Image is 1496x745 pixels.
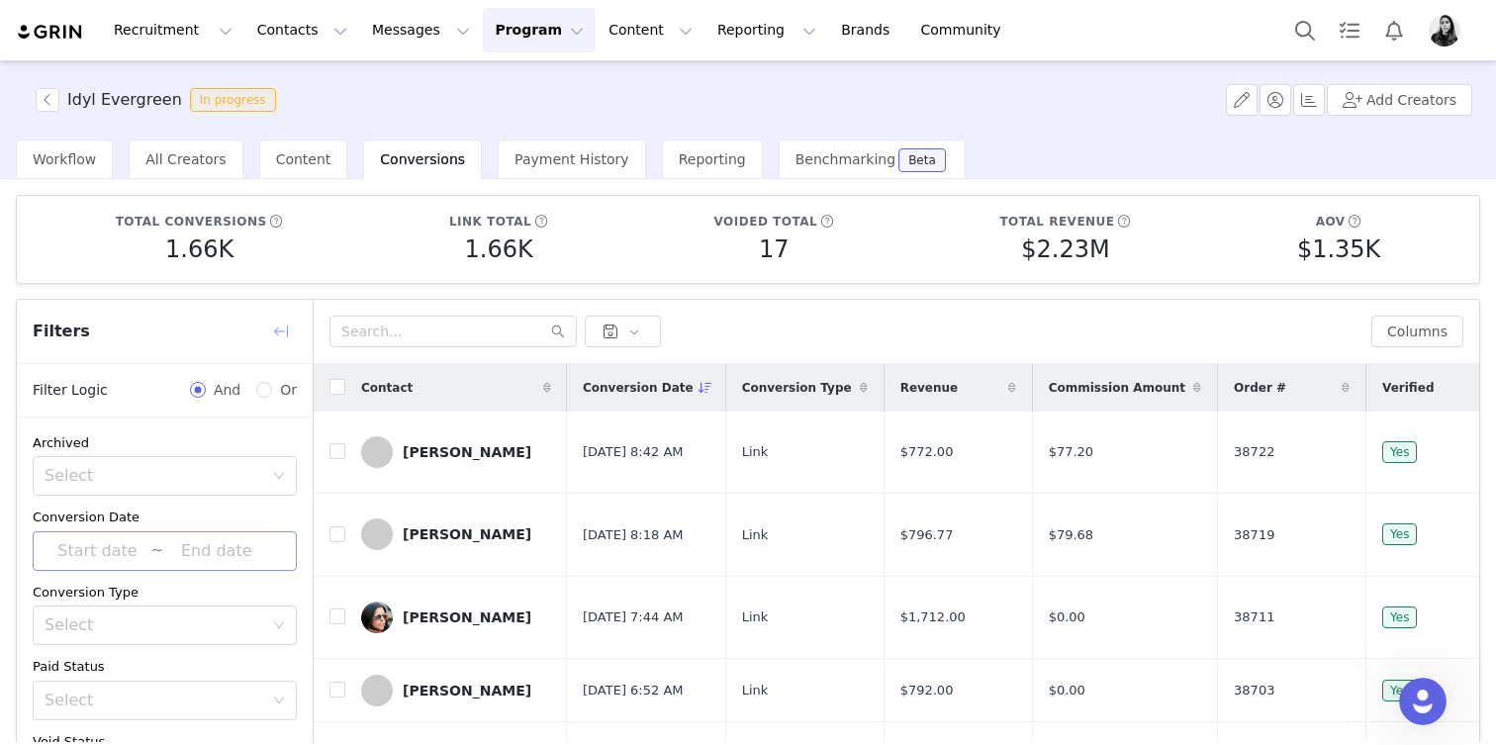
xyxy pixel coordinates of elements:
button: Recruitment [102,8,244,52]
i: icon: down [273,619,285,633]
a: Community [909,8,1022,52]
img: Profile image for John [56,11,88,43]
h5: 1.66K [165,232,234,267]
button: Notifications [1372,8,1416,52]
a: [PERSON_NAME] [361,436,551,468]
button: Send a message… [339,586,371,617]
span: Verified [1382,379,1434,397]
span: $792.00 [900,681,954,700]
span: Link [742,607,769,627]
button: Contacts [245,8,359,52]
div: Select [45,691,263,710]
button: Gif picker [62,594,78,609]
button: Profile [1417,15,1480,47]
div: Select [45,615,263,635]
a: Tasks [1328,8,1371,52]
div: [PERSON_NAME] [403,444,531,460]
div: Close [347,8,383,44]
img: 3988666f-b618-4335-b92d-0222703392cd.jpg [1429,15,1460,47]
div: Beta [908,154,936,166]
span: Filters [33,320,90,343]
button: Content [597,8,704,52]
p: Active 7h ago [96,25,184,45]
div: Select [45,466,263,486]
span: [DATE] 7:44 AM [583,607,684,627]
span: Commission Amount [1049,379,1185,397]
h5: Total conversions [116,213,267,231]
img: 5447b054-e66e-4b8d-9c90-89a2fdf9623f.jpg [361,602,393,633]
span: Benchmarking [795,151,895,167]
a: [PERSON_NAME] [361,602,551,633]
input: Start date [45,538,150,564]
h5: Link total [449,213,531,231]
span: [DATE] 8:42 AM [583,442,684,462]
h5: 17 [759,232,790,267]
span: 38722 [1234,442,1274,462]
span: Link [742,681,769,700]
div: [PERSON_NAME] [403,526,531,542]
button: Home [310,8,347,46]
button: Columns [1371,316,1463,347]
span: $0.00 [1049,681,1085,700]
div: [PERSON_NAME] [403,683,531,698]
button: Emoji picker [31,594,47,609]
span: $772.00 [900,442,954,462]
span: Or [272,380,297,401]
a: Brands [829,8,907,52]
h3: Idyl Evergreen [67,88,182,112]
i: icon: search [551,325,565,338]
button: go back [13,8,50,46]
img: grin logo [16,23,85,42]
span: 38703 [1234,681,1274,700]
span: 38711 [1234,607,1274,627]
span: Content [276,151,331,167]
a: [PERSON_NAME] [361,675,551,706]
h5: AOV [1316,213,1346,231]
div: Conversion Date [33,508,297,527]
i: icon: down [273,695,285,708]
button: Reporting [705,8,828,52]
span: Order # [1234,379,1286,397]
h5: $1.35K [1297,232,1380,267]
button: Search [1283,8,1327,52]
textarea: Message… [17,552,379,586]
div: Paid Status [33,657,297,677]
span: Reporting [679,151,746,167]
button: Add Creators [1327,84,1472,116]
span: Link [742,442,769,462]
span: Yes [1382,680,1417,701]
h5: 1.66K [464,232,532,267]
button: Upload attachment [94,594,110,609]
span: Conversion Date [583,379,694,397]
span: [DATE] 8:18 AM [583,525,684,545]
div: Archived [33,433,297,453]
h5: Total revenue [999,213,1114,231]
span: [object Object] [36,88,284,112]
span: Yes [1382,441,1417,463]
span: In progress [190,88,276,112]
button: Start recording [126,594,141,609]
span: Yes [1382,606,1417,628]
span: $0.00 [1049,607,1085,627]
button: Program [483,8,596,52]
span: $79.68 [1049,525,1094,545]
span: Filter Logic [33,380,108,401]
span: All Creators [145,151,226,167]
span: $1,712.00 [900,607,966,627]
span: Revenue [900,379,959,397]
span: Conversion Type [742,379,852,397]
h5: $2.23M [1021,232,1109,267]
span: [DATE] 6:52 AM [583,681,684,700]
span: $796.77 [900,525,954,545]
div: Conversion Type [33,583,297,603]
span: Workflow [33,151,96,167]
h1: [PERSON_NAME] [96,10,225,25]
span: And [206,380,248,401]
iframe: Intercom live chat [1399,678,1447,725]
i: icon: down [273,470,285,484]
span: Link [742,525,769,545]
span: Conversions [380,151,465,167]
a: [PERSON_NAME] [361,518,551,550]
div: [PERSON_NAME] [403,609,531,625]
